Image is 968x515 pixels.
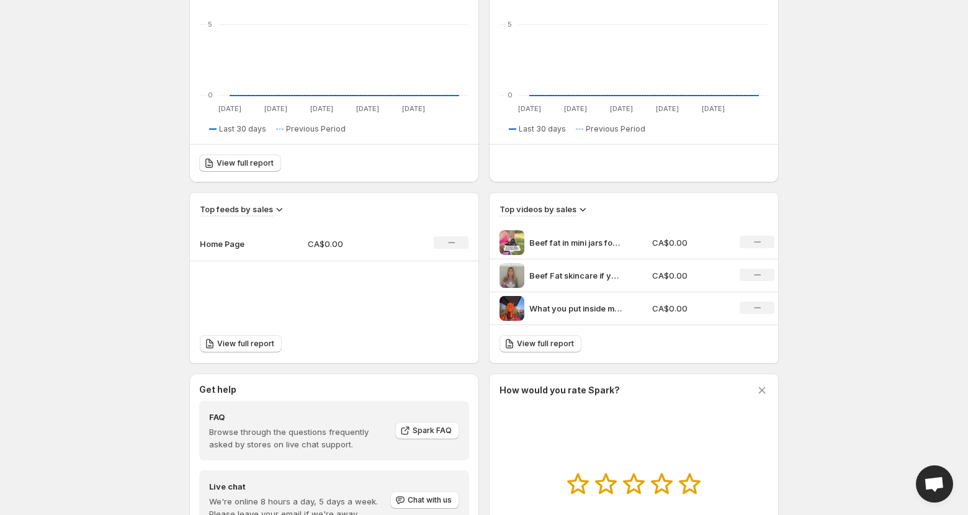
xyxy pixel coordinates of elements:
text: [DATE] [518,104,541,113]
text: 0 [508,91,513,99]
p: Beef Fat skincare if you havent jumped on this train you must be living under a rock Four simple ... [529,269,622,282]
img: Beef Fat skincare if you havent jumped on this train you must be living under a rock Four simple ... [500,263,524,288]
p: Home Page [200,238,262,250]
span: Last 30 days [519,124,566,134]
text: [DATE] [702,104,725,113]
span: View full report [217,158,274,168]
span: Previous Period [286,124,346,134]
span: Spark FAQ [413,426,452,436]
text: [DATE] [310,104,333,113]
a: View full report [200,335,282,352]
h4: Live chat [209,480,389,493]
text: [DATE] [402,104,425,113]
p: CA$0.00 [652,269,725,282]
img: Beef fat in mini jars for travel If youve followed me the past year you know I am an over packer ... [500,230,524,255]
text: 5 [208,20,212,29]
h3: Top feeds by sales [200,203,273,215]
p: What you put inside matters just as much as what you put on your skin My 3 trusted brands codes [... [529,302,622,315]
img: What you put inside matters just as much as what you put on your skin My 3 trusted brands codes T... [500,296,524,321]
text: [DATE] [356,104,379,113]
span: Previous Period [586,124,645,134]
a: View full report [199,154,281,172]
p: CA$0.00 [308,238,396,250]
a: View full report [500,335,581,352]
button: Chat with us [390,491,459,509]
div: Open chat [916,465,953,503]
text: [DATE] [610,104,633,113]
text: 5 [508,20,512,29]
text: [DATE] [218,104,241,113]
span: View full report [217,339,274,349]
a: Spark FAQ [395,422,459,439]
h3: Top videos by sales [500,203,576,215]
p: Browse through the questions frequently asked by stores on live chat support. [209,426,387,450]
h4: FAQ [209,411,387,423]
text: [DATE] [564,104,587,113]
h3: How would you rate Spark? [500,384,620,396]
p: CA$0.00 [652,236,725,249]
span: Last 30 days [219,124,266,134]
text: [DATE] [264,104,287,113]
span: View full report [517,339,574,349]
p: Beef fat in mini jars for travel If youve followed me the past year you know I am an over packer ... [529,236,622,249]
h3: Get help [199,383,236,396]
p: CA$0.00 [652,302,725,315]
text: 0 [208,91,213,99]
text: [DATE] [656,104,679,113]
span: Chat with us [408,495,452,505]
